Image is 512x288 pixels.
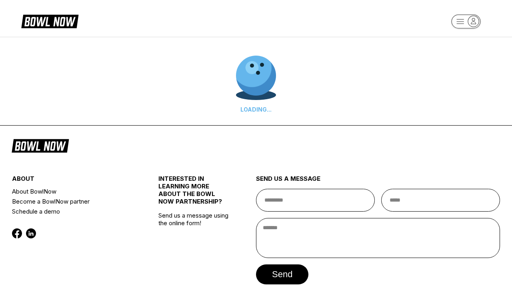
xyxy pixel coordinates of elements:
[158,175,232,212] div: INTERESTED IN LEARNING MORE ABOUT THE BOWL NOW PARTNERSHIP?
[236,106,276,113] div: LOADING...
[256,175,500,189] div: send us a message
[12,186,134,196] a: About BowlNow
[12,196,134,206] a: Become a BowlNow partner
[256,264,308,284] button: send
[12,175,134,186] div: about
[12,206,134,216] a: Schedule a demo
